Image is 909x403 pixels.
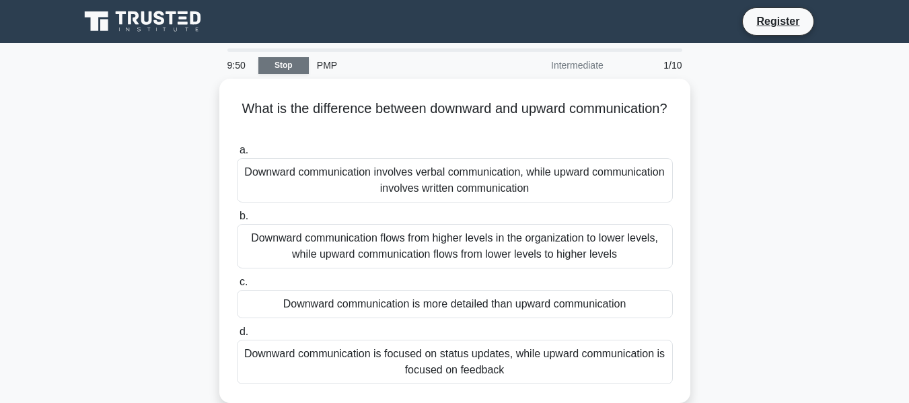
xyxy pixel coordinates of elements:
a: Stop [258,57,309,74]
span: d. [240,326,248,337]
div: 1/10 [612,52,690,79]
div: Downward communication is more detailed than upward communication [237,290,673,318]
span: c. [240,276,248,287]
div: Intermediate [494,52,612,79]
span: b. [240,210,248,221]
div: 9:50 [219,52,258,79]
span: a. [240,144,248,155]
div: Downward communication is focused on status updates, while upward communication is focused on fee... [237,340,673,384]
div: PMP [309,52,494,79]
div: Downward communication involves verbal communication, while upward communication involves written... [237,158,673,203]
h5: What is the difference between downward and upward communication? [235,100,674,134]
div: Downward communication flows from higher levels in the organization to lower levels, while upward... [237,224,673,268]
a: Register [748,13,807,30]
